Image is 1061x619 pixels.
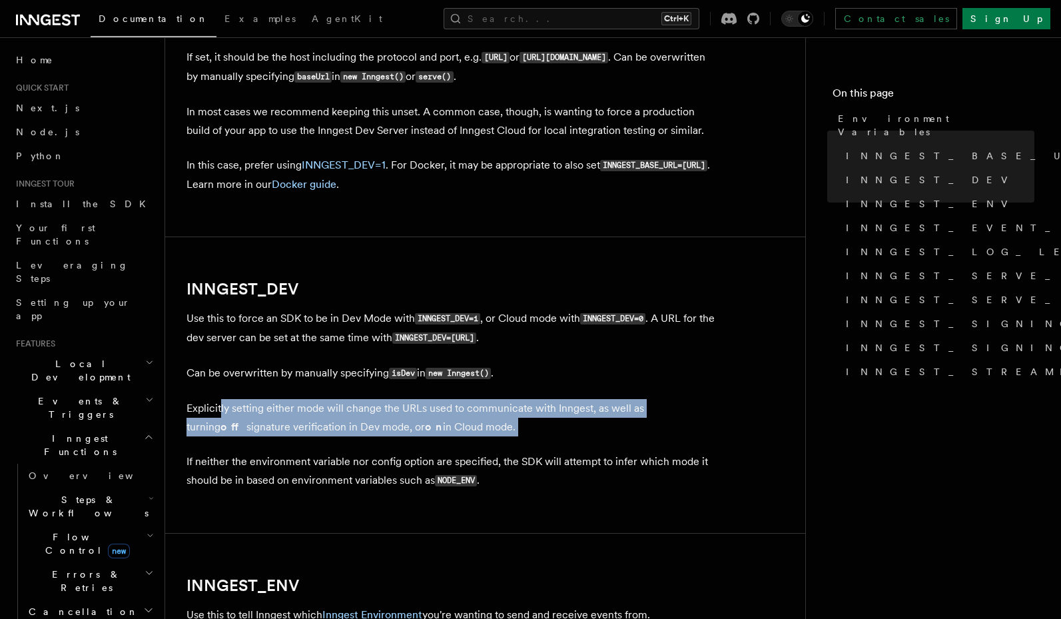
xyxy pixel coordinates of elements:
[444,8,699,29] button: Search...Ctrl+K
[11,291,157,328] a: Setting up your app
[186,399,719,436] p: Explicitly setting either mode will change the URLs used to communicate with Inngest, as well as ...
[833,107,1034,144] a: Environment Variables
[416,71,453,83] code: serve()
[16,223,95,247] span: Your first Functions
[846,173,1016,187] span: INNGEST_DEV
[23,530,147,557] span: Flow Control
[23,605,139,618] span: Cancellation
[415,313,480,324] code: INNGEST_DEV=1
[835,8,957,29] a: Contact sales
[108,544,130,558] span: new
[11,352,157,389] button: Local Development
[16,297,131,321] span: Setting up your app
[186,280,298,299] a: INNGEST_DEV
[11,96,157,120] a: Next.js
[841,288,1034,312] a: INNGEST_SERVE_PATH
[520,52,608,63] code: [URL][DOMAIN_NAME]
[186,576,299,595] a: INNGEST_ENV
[29,470,166,481] span: Overview
[11,426,157,464] button: Inngest Functions
[838,112,1034,139] span: Environment Variables
[99,13,208,24] span: Documentation
[841,240,1034,264] a: INNGEST_LOG_LEVEL
[846,197,1016,211] span: INNGEST_ENV
[312,13,382,24] span: AgentKit
[392,332,476,344] code: INNGEST_DEV=[URL]
[841,312,1034,336] a: INNGEST_SIGNING_KEY
[16,260,129,284] span: Leveraging Steps
[16,53,53,67] span: Home
[304,4,390,36] a: AgentKit
[11,48,157,72] a: Home
[435,475,477,486] code: NODE_ENV
[16,103,79,113] span: Next.js
[220,420,246,433] strong: off
[11,389,157,426] button: Events & Triggers
[224,13,296,24] span: Examples
[91,4,216,37] a: Documentation
[11,338,55,349] span: Features
[186,452,719,490] p: If neither the environment variable nor config option are specified, the SDK will attempt to infe...
[600,160,707,171] code: INNGEST_BASE_URL=[URL]
[23,493,149,520] span: Steps & Workflows
[11,192,157,216] a: Install the SDK
[302,159,386,171] a: INNGEST_DEV=1
[11,144,157,168] a: Python
[841,192,1034,216] a: INNGEST_ENV
[23,562,157,600] button: Errors & Retries
[841,168,1034,192] a: INNGEST_DEV
[661,12,691,25] kbd: Ctrl+K
[11,432,144,458] span: Inngest Functions
[962,8,1050,29] a: Sign Up
[16,151,65,161] span: Python
[11,216,157,253] a: Your first Functions
[841,216,1034,240] a: INNGEST_EVENT_KEY
[294,71,332,83] code: baseUrl
[186,48,719,87] p: If set, it should be the host including the protocol and port, e.g. or . Can be overwritten by ma...
[11,357,145,384] span: Local Development
[833,85,1034,107] h4: On this page
[841,336,1034,360] a: INNGEST_SIGNING_KEY_FALLBACK
[23,464,157,488] a: Overview
[186,309,719,348] p: Use this to force an SDK to be in Dev Mode with , or Cloud mode with . A URL for the dev server c...
[781,11,813,27] button: Toggle dark mode
[186,103,719,140] p: In most cases we recommend keeping this unset. A common case, though, is wanting to force a produ...
[425,420,443,433] strong: on
[841,144,1034,168] a: INNGEST_BASE_URL
[186,364,719,383] p: Can be overwritten by manually specifying in .
[340,71,406,83] code: new Inngest()
[11,83,69,93] span: Quick start
[11,253,157,291] a: Leveraging Steps
[841,360,1034,384] a: INNGEST_STREAMING
[11,394,145,421] span: Events & Triggers
[23,525,157,562] button: Flow Controlnew
[16,127,79,137] span: Node.js
[426,368,491,379] code: new Inngest()
[272,178,336,191] a: Docker guide
[11,179,75,189] span: Inngest tour
[841,264,1034,288] a: INNGEST_SERVE_HOST
[389,368,417,379] code: isDev
[580,313,645,324] code: INNGEST_DEV=0
[16,199,154,209] span: Install the SDK
[23,488,157,525] button: Steps & Workflows
[482,52,510,63] code: [URL]
[216,4,304,36] a: Examples
[186,156,719,194] p: In this case, prefer using . For Docker, it may be appropriate to also set . Learn more in our .
[11,120,157,144] a: Node.js
[23,568,145,594] span: Errors & Retries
